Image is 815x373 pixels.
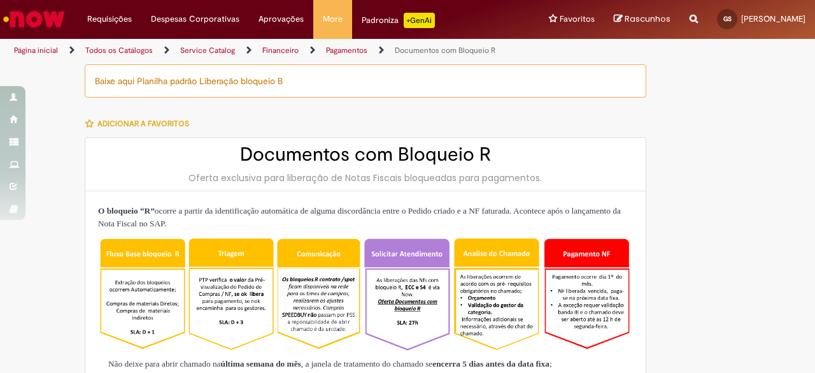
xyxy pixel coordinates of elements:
[97,119,189,129] span: Adicionar a Favoritos
[85,64,646,98] div: Baixe aqui Planilha padrão Liberação bloqueio B
[98,359,552,369] span: Não deixe para abrir chamado na , a janela de tratamento do chamado se ;
[262,45,299,55] a: Financeiro
[10,39,534,62] ul: Trilhas de página
[85,110,196,137] button: Adicionar a Favoritos
[14,45,58,55] a: Página inicial
[1,6,67,32] img: ServiceNow
[87,13,132,26] span: Requisições
[85,45,153,55] a: Todos os Catálogos
[98,172,633,184] div: Oferta exclusiva para liberação de Notas Fiscais bloqueadas para pagamentos.
[614,13,670,26] a: Rascunhos
[98,144,633,165] h2: Documentos com Bloqueio R
[180,45,235,55] a: Service Catalog
[432,359,549,369] strong: encerra 5 dias antes da data fixa
[362,13,435,28] div: Padroniza
[404,13,435,28] p: +GenAi
[98,359,108,370] img: sys_attachment.do
[625,13,670,25] span: Rascunhos
[151,13,239,26] span: Despesas Corporativas
[395,45,495,55] a: Documentos com Bloqueio R
[98,206,621,228] span: ocorre a partir da identificação automática de alguma discordância entre o Pedido criado e a NF f...
[98,206,155,216] strong: O bloqueio “R”
[221,359,301,369] strong: última semana do mês
[560,13,595,26] span: Favoritos
[326,45,367,55] a: Pagamentos
[741,13,805,24] span: [PERSON_NAME]
[323,13,343,26] span: More
[259,13,304,26] span: Aprovações
[723,15,732,23] span: GS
